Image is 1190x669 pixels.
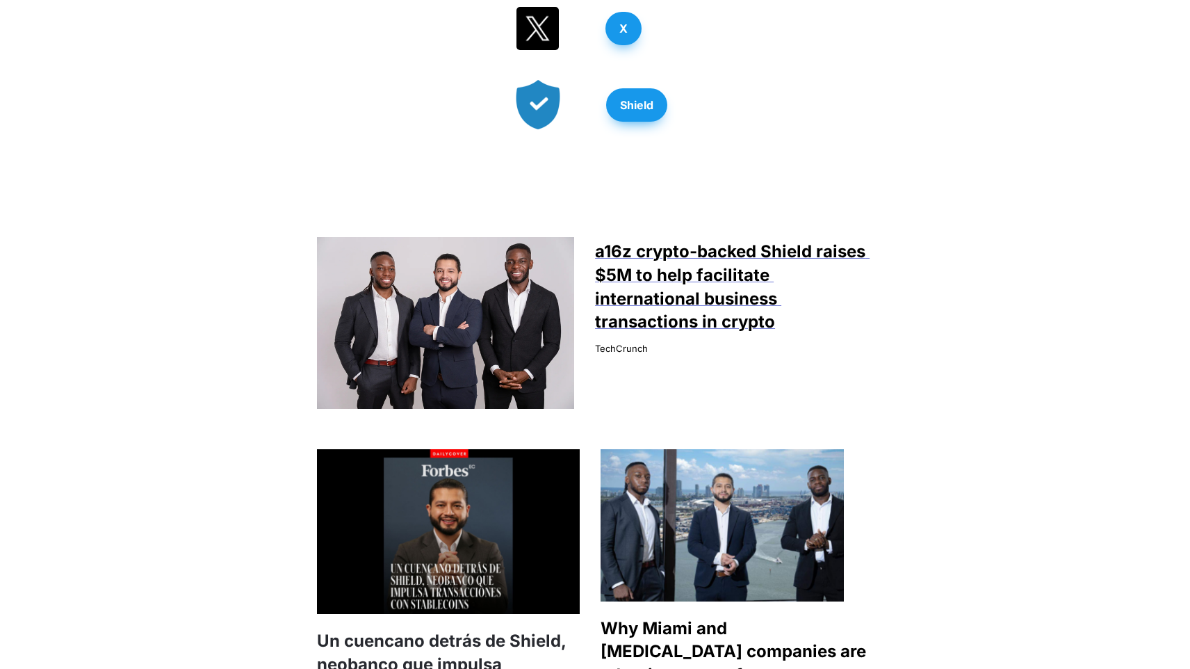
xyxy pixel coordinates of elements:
a: a16z crypto-backed Shield raises $5M to help facilitate international business transactions in cr... [595,246,870,330]
button: Shield [606,88,667,122]
span: TechCrunch [595,343,648,354]
strong: Shield [620,98,653,112]
button: X [605,12,642,45]
strong: X [619,22,628,35]
a: X [605,5,642,52]
a: TechCrunch [595,341,648,355]
a: Shield [606,81,667,129]
strong: a16z crypto-backed Shield raises $5M to help facilitate international business transactions in cr... [595,241,870,332]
